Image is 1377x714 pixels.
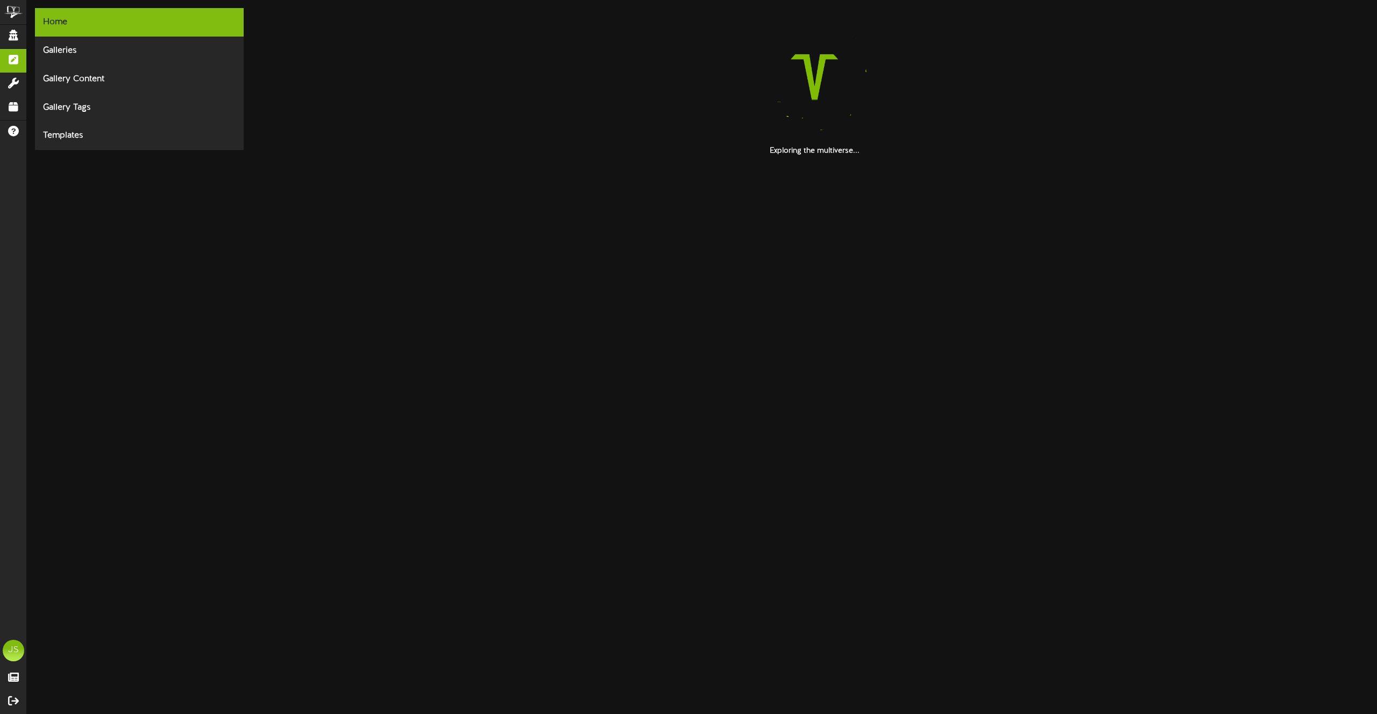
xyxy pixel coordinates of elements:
[35,8,244,37] div: Home
[3,640,24,661] div: JS
[770,147,860,155] strong: Exploring the multiverse...
[35,37,244,65] div: Galleries
[35,65,244,94] div: Gallery Content
[35,122,244,150] div: Templates
[746,8,883,146] img: loading-spinner-3.png
[35,94,244,122] div: Gallery Tags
